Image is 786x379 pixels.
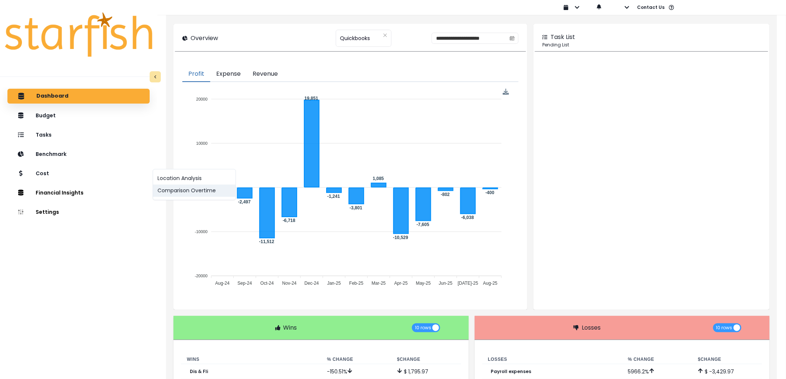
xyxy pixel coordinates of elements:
[36,132,52,138] p: Tasks
[327,281,341,286] tspan: Jan-25
[416,281,431,286] tspan: May-25
[622,355,692,364] th: % Change
[391,364,461,379] td: $ 1,795.97
[260,281,274,286] tspan: Oct-24
[582,323,601,332] p: Losses
[550,33,575,42] p: Task List
[7,205,150,219] button: Settings
[215,281,230,286] tspan: Aug-24
[415,323,431,332] span: 10 rows
[394,281,408,286] tspan: Apr-25
[36,112,56,119] p: Budget
[36,93,68,99] p: Dashboard
[383,33,387,37] svg: close
[195,274,208,278] tspan: -20000
[622,364,692,379] td: 5966.2 %
[195,229,208,234] tspan: -10000
[238,281,252,286] tspan: Sep-24
[350,281,364,286] tspan: Feb-25
[692,364,762,379] td: $ -3,429.97
[383,32,387,39] button: Clear
[7,147,150,161] button: Benchmark
[182,66,210,82] button: Profit
[372,281,386,286] tspan: Mar-25
[439,281,453,286] tspan: Jun-25
[716,323,733,332] span: 10 rows
[191,34,218,43] p: Overview
[36,151,66,157] p: Benchmark
[503,89,509,95] img: Download Profit
[282,281,297,286] tspan: Nov-24
[321,364,391,379] td: -150.51 %
[7,185,150,200] button: Financial Insights
[7,108,150,123] button: Budget
[283,323,297,332] p: Wins
[7,127,150,142] button: Tasks
[458,281,478,286] tspan: [DATE]-25
[247,66,284,82] button: Revenue
[482,355,622,364] th: Losses
[7,166,150,181] button: Cost
[340,30,370,46] span: Quickbooks
[210,66,247,82] button: Expense
[542,42,761,48] p: Pending List
[491,369,532,374] p: Payroll expenses
[153,173,236,185] button: Location Analysis
[196,141,208,146] tspan: 10000
[181,355,321,364] th: Wins
[483,281,498,286] tspan: Aug-25
[153,185,236,197] button: Comparison Overtime
[510,36,515,41] svg: calendar
[36,170,49,177] p: Cost
[321,355,391,364] th: % Change
[503,89,509,95] div: Menu
[190,369,208,374] p: Dis & Fli
[196,97,208,101] tspan: 20000
[7,89,150,104] button: Dashboard
[305,281,319,286] tspan: Dec-24
[692,355,762,364] th: $ Change
[391,355,461,364] th: $ Change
